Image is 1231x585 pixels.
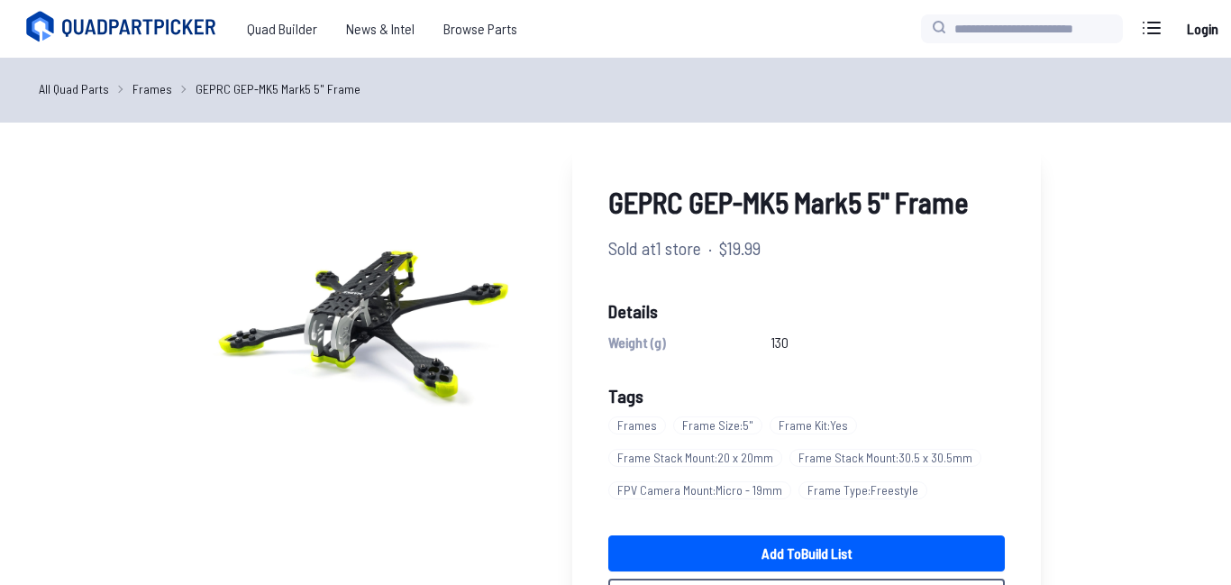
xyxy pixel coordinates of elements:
a: All Quad Parts [39,79,109,98]
span: · [708,234,712,261]
a: Quad Builder [233,11,332,47]
a: Frames [608,409,673,442]
span: Details [608,297,1005,324]
span: GEPRC GEP-MK5 Mark5 5" Frame [608,180,1005,224]
span: FPV Camera Mount : Micro - 19mm [608,481,791,499]
a: Frame Stack Mount:20 x 20mm [608,442,789,474]
a: News & Intel [332,11,429,47]
span: Weight (g) [608,332,666,353]
span: Frame Stack Mount : 20 x 20mm [608,449,782,467]
a: Frames [132,79,172,98]
a: FPV Camera Mount:Micro - 19mm [608,474,798,507]
a: GEPRC GEP-MK5 Mark5 5" Frame [196,79,360,98]
span: Frame Kit : Yes [770,416,857,434]
a: Add toBuild List [608,535,1005,571]
a: Browse Parts [429,11,532,47]
span: Frame Type : Freestyle [798,481,927,499]
span: $19.99 [719,234,761,261]
a: Login [1181,11,1224,47]
span: Frame Stack Mount : 30.5 x 30.5mm [789,449,981,467]
span: Frames [608,416,666,434]
a: Frame Kit:Yes [770,409,864,442]
img: image [190,144,536,490]
span: 130 [771,332,789,353]
a: Frame Type:Freestyle [798,474,935,507]
span: Tags [608,385,643,407]
a: Frame Stack Mount:30.5 x 30.5mm [789,442,989,474]
span: Sold at 1 store [608,234,701,261]
span: Frame Size : 5" [673,416,762,434]
a: Frame Size:5" [673,409,770,442]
